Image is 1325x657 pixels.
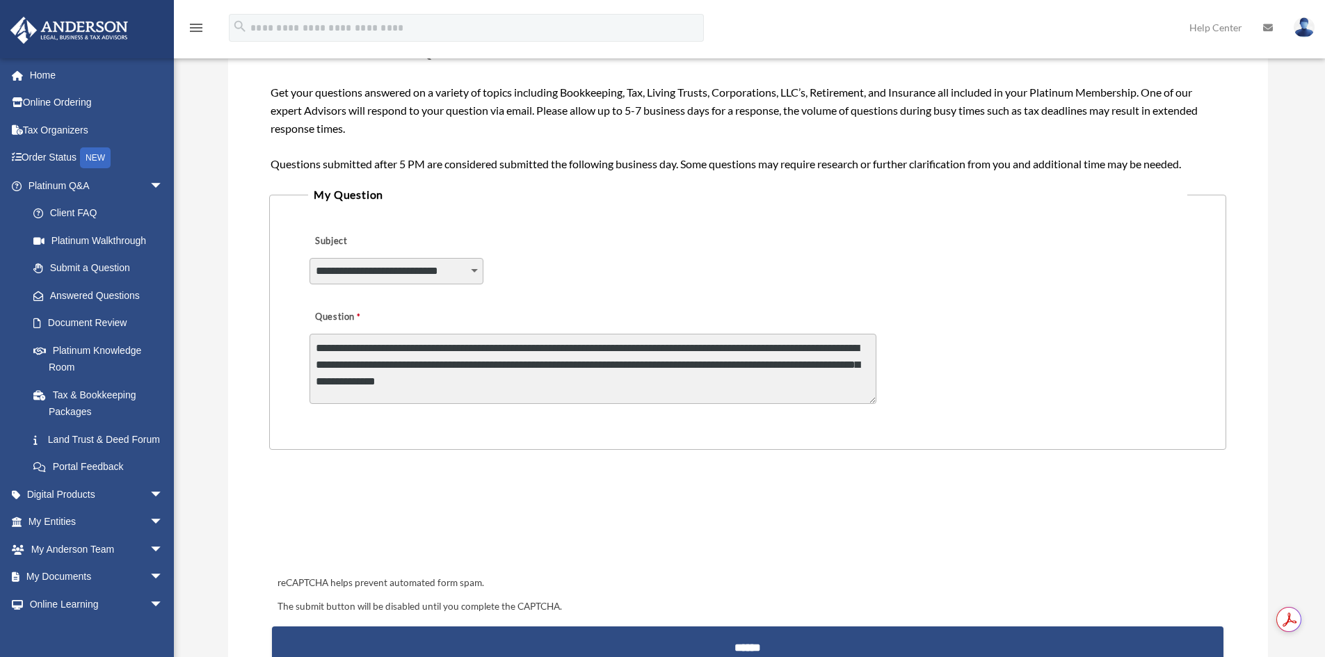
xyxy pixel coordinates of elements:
[19,254,177,282] a: Submit a Question
[273,493,485,547] iframe: reCAPTCHA
[150,563,177,592] span: arrow_drop_down
[1294,17,1315,38] img: User Pic
[232,19,248,34] i: search
[10,563,184,591] a: My Documentsarrow_drop_down
[19,336,184,381] a: Platinum Knowledge Room
[10,61,184,89] a: Home
[150,508,177,537] span: arrow_drop_down
[80,147,111,168] div: NEW
[19,227,184,254] a: Platinum Walkthrough
[310,308,417,327] label: Question
[310,232,442,252] label: Subject
[10,89,184,117] a: Online Ordering
[150,172,177,200] span: arrow_drop_down
[6,17,132,44] img: Anderson Advisors Platinum Portal
[10,144,184,172] a: Order StatusNEW
[150,480,177,509] span: arrow_drop_down
[10,480,184,508] a: Digital Productsarrow_drop_down
[10,172,184,200] a: Platinum Q&Aarrow_drop_down
[19,381,184,425] a: Tax & Bookkeeping Packages
[150,590,177,619] span: arrow_drop_down
[10,508,184,536] a: My Entitiesarrow_drop_down
[188,24,204,36] a: menu
[19,309,184,337] a: Document Review
[19,425,184,453] a: Land Trust & Deed Forum
[19,200,184,227] a: Client FAQ
[10,590,184,618] a: Online Learningarrow_drop_down
[188,19,204,36] i: menu
[19,453,184,481] a: Portal Feedback
[19,282,184,309] a: Answered Questions
[272,575,1223,592] div: reCAPTCHA helps prevent automated form spam.
[272,599,1223,615] div: The submit button will be disabled until you complete the CAPTCHA.
[10,535,184,563] a: My Anderson Teamarrow_drop_down
[150,535,177,564] span: arrow_drop_down
[308,185,1187,204] legend: My Question
[10,116,184,144] a: Tax Organizers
